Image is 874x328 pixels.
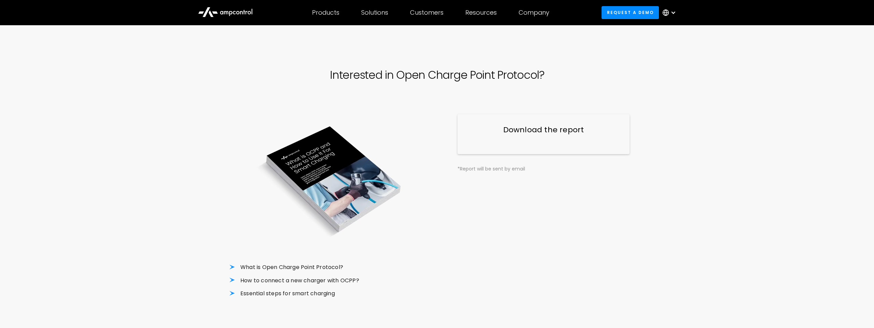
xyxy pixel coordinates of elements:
div: Company [519,9,549,16]
div: Customers [410,9,443,16]
li: What is Open Charge Point Protocol? [229,264,432,271]
div: Resources [465,9,497,16]
div: *Report will be sent by email [457,165,629,173]
div: Products [312,9,339,16]
div: Solutions [361,9,388,16]
h1: Interested in Open Charge Point Protocol? [330,69,544,81]
li: How to connect a new charger with OCPP? [229,277,432,284]
a: Request a demo [602,6,659,19]
li: Essential steps for smart charging [229,290,432,297]
img: OCPP Report [229,114,432,247]
h3: Download the report [471,125,616,135]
